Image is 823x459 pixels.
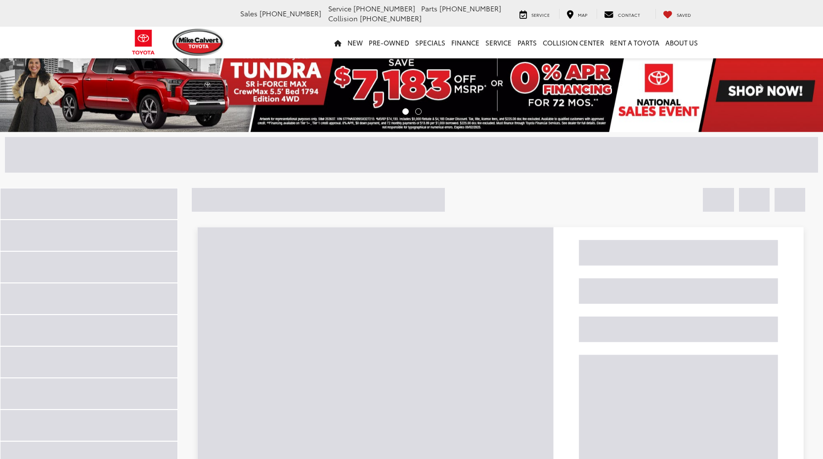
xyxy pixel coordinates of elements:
[366,27,412,58] a: Pre-Owned
[607,27,662,58] a: Rent a Toyota
[662,27,701,58] a: About Us
[512,9,557,19] a: Service
[482,27,515,58] a: Service
[260,8,321,18] span: [PHONE_NUMBER]
[331,27,345,58] a: Home
[125,26,162,58] img: Toyota
[515,27,540,58] a: Parts
[421,3,437,13] span: Parts
[618,11,640,18] span: Contact
[677,11,691,18] span: Saved
[240,8,258,18] span: Sales
[173,29,225,56] img: Mike Calvert Toyota
[540,27,607,58] a: Collision Center
[578,11,587,18] span: Map
[412,27,448,58] a: Specials
[328,3,351,13] span: Service
[328,13,358,23] span: Collision
[597,9,648,19] a: Contact
[353,3,415,13] span: [PHONE_NUMBER]
[345,27,366,58] a: New
[531,11,550,18] span: Service
[448,27,482,58] a: Finance
[439,3,501,13] span: [PHONE_NUMBER]
[655,9,698,19] a: My Saved Vehicles
[360,13,422,23] span: [PHONE_NUMBER]
[559,9,595,19] a: Map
